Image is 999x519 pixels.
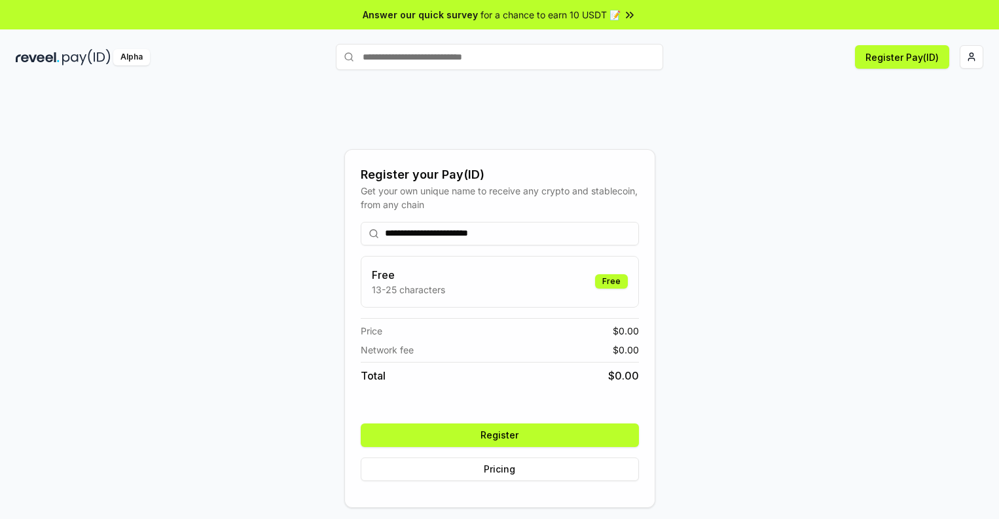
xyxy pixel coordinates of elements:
[361,166,639,184] div: Register your Pay(ID)
[361,184,639,211] div: Get your own unique name to receive any crypto and stablecoin, from any chain
[62,49,111,65] img: pay_id
[363,8,478,22] span: Answer our quick survey
[361,343,414,357] span: Network fee
[361,324,382,338] span: Price
[855,45,949,69] button: Register Pay(ID)
[361,368,386,384] span: Total
[361,423,639,447] button: Register
[613,324,639,338] span: $ 0.00
[361,457,639,481] button: Pricing
[16,49,60,65] img: reveel_dark
[113,49,150,65] div: Alpha
[595,274,628,289] div: Free
[372,283,445,296] p: 13-25 characters
[372,267,445,283] h3: Free
[481,8,621,22] span: for a chance to earn 10 USDT 📝
[613,343,639,357] span: $ 0.00
[608,368,639,384] span: $ 0.00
